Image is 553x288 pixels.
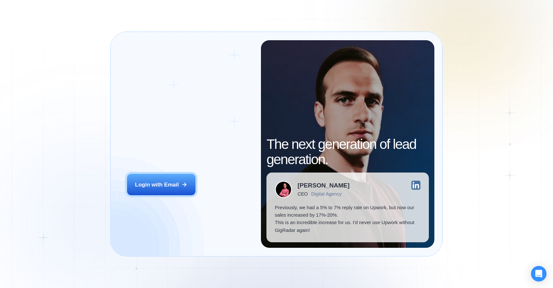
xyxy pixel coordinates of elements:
[135,181,179,188] div: Login with Email
[531,266,547,282] div: Open Intercom Messenger
[298,182,350,188] div: [PERSON_NAME]
[275,204,420,234] p: Previously, we had a 5% to 7% reply rate on Upwork, but now our sales increased by 17%-20%. This ...
[127,174,195,195] button: Login with Email
[266,137,429,167] h2: The next generation of lead generation.
[298,191,308,197] div: CEO
[311,191,342,197] div: Digital Agency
